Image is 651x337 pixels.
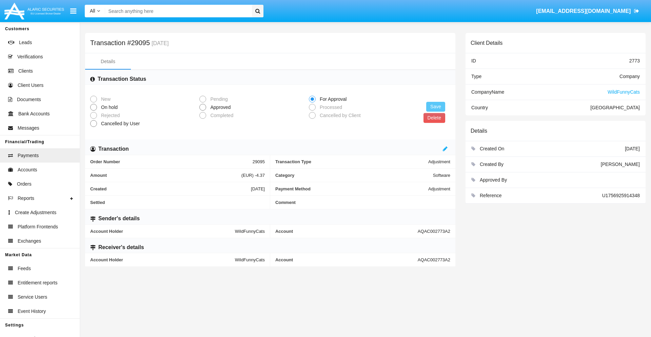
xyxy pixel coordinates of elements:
[90,8,95,14] span: All
[18,110,50,117] span: Bank Accounts
[471,58,476,63] span: ID
[316,112,362,119] span: Cancelled by Client
[275,229,418,234] span: Account
[619,74,640,79] span: Company
[426,102,445,112] button: Save
[536,8,631,14] span: [EMAIL_ADDRESS][DOMAIN_NAME]
[97,112,121,119] span: Rejected
[90,173,241,178] span: Amount
[98,215,140,222] h6: Sender's details
[18,82,43,89] span: Client Users
[625,146,640,151] span: [DATE]
[18,279,58,286] span: Entitlement reports
[418,257,450,262] span: AQAC002773A2
[101,58,115,65] div: Details
[471,74,481,79] span: Type
[471,105,488,110] span: Country
[629,58,640,63] span: 2773
[97,104,119,111] span: On hold
[316,104,344,111] span: Processed
[98,244,144,251] h6: Receiver's details
[90,186,251,191] span: Created
[590,105,640,110] span: [GEOGRAPHIC_DATA]
[17,181,32,188] span: Orders
[18,152,39,159] span: Payments
[105,5,250,17] input: Search
[471,40,502,46] h6: Client Details
[18,68,33,75] span: Clients
[480,162,504,167] span: Created By
[275,257,418,262] span: Account
[90,159,253,164] span: Order Number
[18,223,58,230] span: Platform Frontends
[19,39,32,46] span: Leads
[275,200,450,205] span: Comment
[480,177,507,183] span: Approved By
[428,186,450,191] span: Adjustment
[480,193,502,198] span: Reference
[3,1,65,21] img: Logo image
[18,238,41,245] span: Exchanges
[18,166,37,173] span: Accounts
[206,104,232,111] span: Approved
[90,257,235,262] span: Account Holder
[18,125,39,132] span: Messages
[90,40,169,46] h5: Transaction #29095
[423,113,445,123] button: Delete
[471,89,504,95] span: Company Name
[206,112,235,119] span: Completed
[98,145,129,153] h6: Transaction
[533,2,643,21] a: [EMAIL_ADDRESS][DOMAIN_NAME]
[241,173,265,178] span: (EUR) -4.37
[18,195,34,202] span: Reports
[98,75,146,83] h6: Transaction Status
[18,265,31,272] span: Feeds
[235,229,265,234] span: WildFunnyCats
[601,162,640,167] span: [PERSON_NAME]
[428,159,450,164] span: Adjustment
[316,96,348,103] span: For Approval
[471,128,487,134] h6: Details
[17,96,41,103] span: Documents
[97,120,141,127] span: Cancelled by User
[85,7,105,15] a: All
[480,146,504,151] span: Created On
[275,159,428,164] span: Transaction Type
[235,257,265,262] span: WildFunnyCats
[18,294,47,301] span: Service Users
[97,96,112,103] span: New
[18,308,46,315] span: Event History
[275,186,428,191] span: Payment Method
[15,209,56,216] span: Create Adjustments
[17,53,43,60] span: Verifications
[418,229,450,234] span: AQAC002773A2
[608,89,640,95] span: WildFunnyCats
[253,159,265,164] span: 29095
[275,173,433,178] span: Category
[150,41,169,46] small: [DATE]
[90,200,265,205] span: Settled
[206,96,229,103] span: Pending
[90,229,235,234] span: Account Holder
[602,193,640,198] span: U1756925914348
[433,173,450,178] span: Software
[251,186,265,191] span: [DATE]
